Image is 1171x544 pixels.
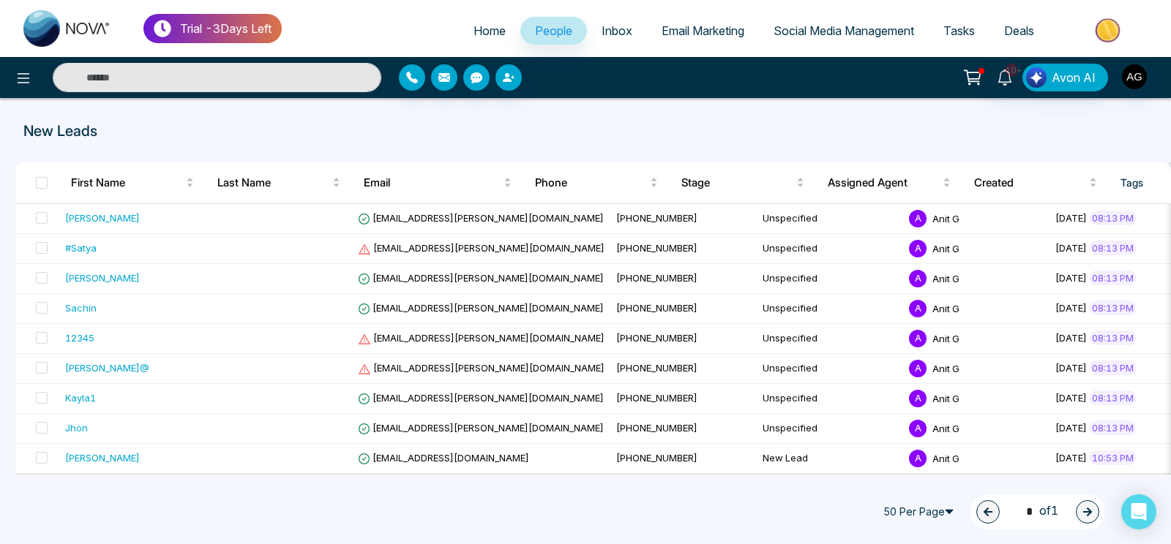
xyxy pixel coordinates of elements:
[757,354,903,384] td: Unspecified
[65,330,94,345] div: 12345
[909,240,927,257] span: A
[217,174,329,192] span: Last Name
[877,500,965,524] span: 50 Per Page
[989,17,1049,45] a: Deals
[616,302,697,314] span: [PHONE_NUMBER]
[1022,64,1108,91] button: Avon AI
[932,362,959,374] span: Anit G
[774,23,914,38] span: Social Media Management
[757,204,903,234] td: Unspecified
[616,332,697,344] span: [PHONE_NUMBER]
[1055,242,1087,254] span: [DATE]
[1055,392,1087,404] span: [DATE]
[909,420,927,437] span: A
[932,452,959,464] span: Anit G
[1055,362,1087,374] span: [DATE]
[1089,360,1137,375] span: 08:13 PM
[1026,67,1047,88] img: Lead Flow
[932,272,959,284] span: Anit G
[1055,272,1087,284] span: [DATE]
[1089,390,1137,405] span: 08:13 PM
[1089,420,1137,435] span: 08:13 PM
[987,64,1022,89] a: 10+
[757,324,903,354] td: Unspecified
[180,20,272,37] p: Trial - 3 Days Left
[358,332,605,344] span: [EMAIL_ADDRESS][PERSON_NAME][DOMAIN_NAME]
[757,444,903,474] td: New Lead
[1122,64,1147,89] img: User Avatar
[909,210,927,227] span: A
[932,332,959,344] span: Anit G
[1089,450,1137,465] span: 10:53 PM
[616,242,697,254] span: [PHONE_NUMBER]
[1055,422,1087,434] span: [DATE]
[459,17,520,45] a: Home
[358,272,604,284] span: [EMAIL_ADDRESS][PERSON_NAME][DOMAIN_NAME]
[681,174,793,192] span: Stage
[1055,302,1087,314] span: [DATE]
[23,120,1148,142] p: New Leads
[1005,64,1018,77] span: 10+
[352,162,523,203] th: Email
[65,211,140,225] div: [PERSON_NAME]
[909,360,927,377] span: A
[816,162,962,203] th: Assigned Agent
[962,162,1109,203] th: Created
[974,174,1086,192] span: Created
[602,23,632,38] span: Inbox
[358,392,604,404] span: [EMAIL_ADDRESS][PERSON_NAME][DOMAIN_NAME]
[1055,452,1087,464] span: [DATE]
[670,162,816,203] th: Stage
[364,174,501,192] span: Email
[647,17,759,45] a: Email Marketing
[1056,14,1162,47] img: Market-place.gif
[65,360,149,375] div: [PERSON_NAME]@
[65,301,97,315] div: Sachin
[932,392,959,404] span: Anit G
[932,422,959,434] span: Anit G
[474,23,506,38] span: Home
[1089,241,1137,255] span: 08:13 PM
[616,422,697,434] span: [PHONE_NUMBER]
[65,241,97,255] div: #Satya
[206,162,352,203] th: Last Name
[65,420,88,435] div: Jhon
[909,450,927,467] span: A
[1121,494,1156,529] div: Open Intercom Messenger
[71,174,183,192] span: First Name
[757,414,903,444] td: Unspecified
[932,212,959,224] span: Anit G
[757,294,903,324] td: Unspecified
[759,17,929,45] a: Social Media Management
[520,17,587,45] a: People
[1089,301,1137,315] span: 08:13 PM
[1089,271,1137,285] span: 08:13 PM
[616,362,697,374] span: [PHONE_NUMBER]
[616,392,697,404] span: [PHONE_NUMBER]
[929,17,989,45] a: Tasks
[535,174,647,192] span: Phone
[1055,332,1087,344] span: [DATE]
[1089,330,1137,345] span: 08:13 PM
[932,302,959,314] span: Anit G
[932,242,959,254] span: Anit G
[1052,69,1096,86] span: Avon AI
[616,452,697,464] span: [PHONE_NUMBER]
[1089,211,1137,225] span: 08:13 PM
[1017,502,1058,521] span: of 1
[523,162,670,203] th: Phone
[1004,23,1034,38] span: Deals
[65,271,140,285] div: [PERSON_NAME]
[828,174,940,192] span: Assigned Agent
[943,23,975,38] span: Tasks
[662,23,744,38] span: Email Marketing
[587,17,647,45] a: Inbox
[65,450,140,465] div: [PERSON_NAME]
[358,302,604,314] span: [EMAIL_ADDRESS][PERSON_NAME][DOMAIN_NAME]
[909,270,927,287] span: A
[616,272,697,284] span: [PHONE_NUMBER]
[535,23,572,38] span: People
[23,10,111,47] img: Nova CRM Logo
[757,384,903,414] td: Unspecified
[358,212,604,224] span: [EMAIL_ADDRESS][PERSON_NAME][DOMAIN_NAME]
